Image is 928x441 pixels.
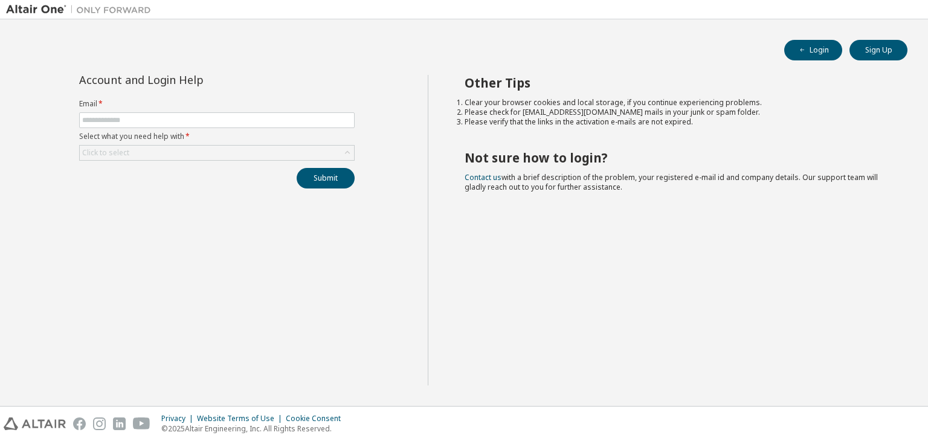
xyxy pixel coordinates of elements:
img: altair_logo.svg [4,417,66,430]
div: Account and Login Help [79,75,300,85]
button: Sign Up [849,40,907,60]
li: Clear your browser cookies and local storage, if you continue experiencing problems. [465,98,886,108]
p: © 2025 Altair Engineering, Inc. All Rights Reserved. [161,423,348,434]
span: with a brief description of the problem, your registered e-mail id and company details. Our suppo... [465,172,878,192]
div: Cookie Consent [286,414,348,423]
li: Please verify that the links in the activation e-mails are not expired. [465,117,886,127]
a: Contact us [465,172,501,182]
img: Altair One [6,4,157,16]
img: facebook.svg [73,417,86,430]
label: Select what you need help with [79,132,355,141]
label: Email [79,99,355,109]
h2: Other Tips [465,75,886,91]
li: Please check for [EMAIL_ADDRESS][DOMAIN_NAME] mails in your junk or spam folder. [465,108,886,117]
div: Privacy [161,414,197,423]
div: Click to select [80,146,354,160]
img: linkedin.svg [113,417,126,430]
div: Click to select [82,148,129,158]
img: youtube.svg [133,417,150,430]
button: Submit [297,168,355,188]
button: Login [784,40,842,60]
div: Website Terms of Use [197,414,286,423]
img: instagram.svg [93,417,106,430]
h2: Not sure how to login? [465,150,886,166]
